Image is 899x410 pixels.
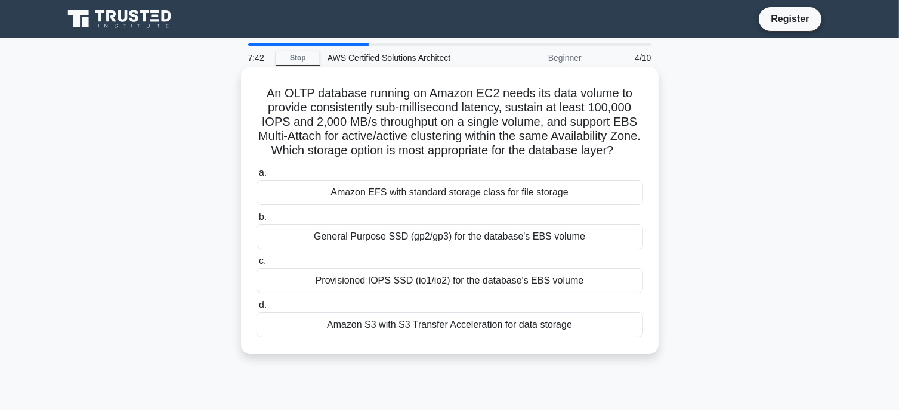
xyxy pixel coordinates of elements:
div: Beginner [484,46,589,70]
span: c. [259,256,266,266]
a: Stop [276,51,320,66]
div: Amazon EFS with standard storage class for file storage [257,180,643,205]
div: Provisioned IOPS SSD (io1/io2) for the database's EBS volume [257,268,643,293]
div: Amazon S3 with S3 Transfer Acceleration for data storage [257,312,643,337]
div: 7:42 [241,46,276,70]
a: Register [764,11,816,26]
span: d. [259,300,267,310]
span: b. [259,212,267,222]
span: a. [259,167,267,178]
div: General Purpose SSD (gp2/gp3) for the database's EBS volume [257,224,643,249]
div: AWS Certified Solutions Architect [320,46,484,70]
h5: An OLTP database running on Amazon EC2 needs its data volume to provide consistently sub-millisec... [255,86,644,159]
div: 4/10 [589,46,659,70]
